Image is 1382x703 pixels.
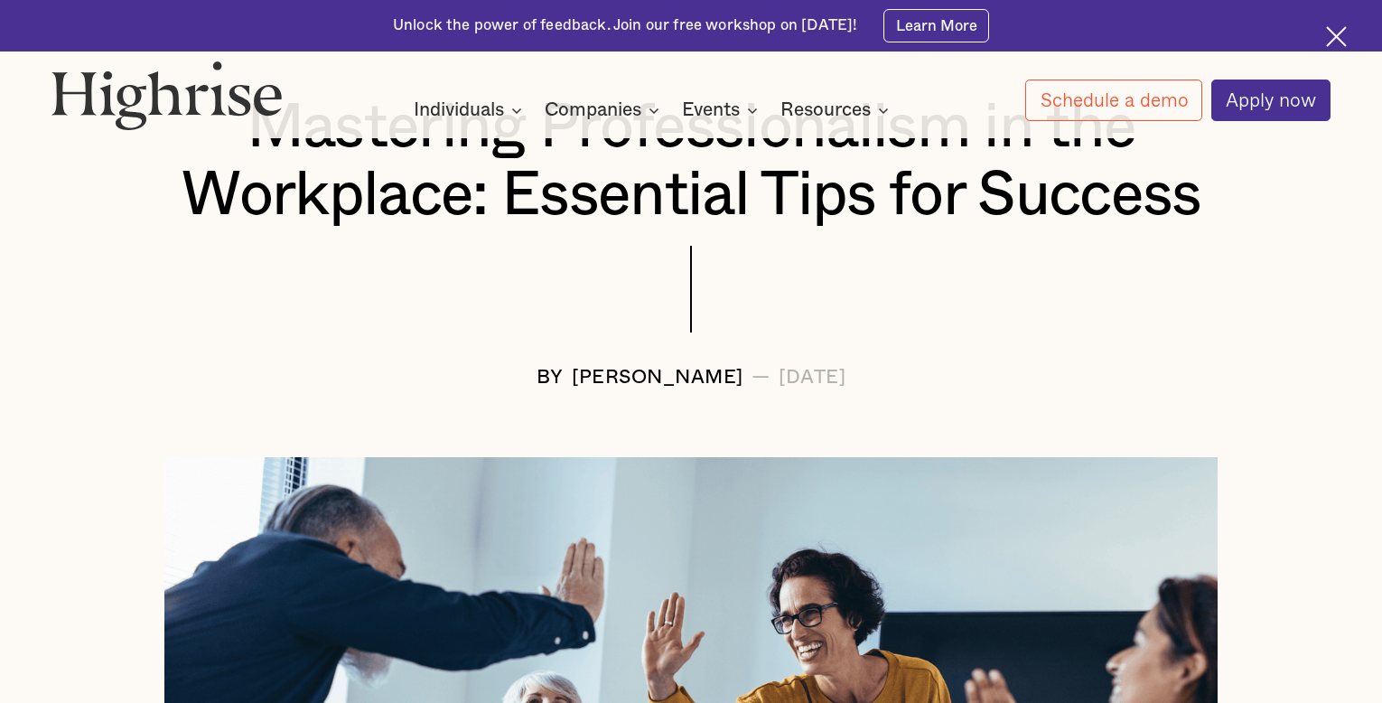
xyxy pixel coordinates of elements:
[1025,80,1202,121] a: Schedule a demo
[105,94,1277,230] h1: Mastering Professionalism in the Workplace: Essential Tips for Success
[883,9,989,42] a: Learn More
[682,99,740,121] div: Events
[1211,80,1331,122] a: Apply now
[780,99,894,121] div: Resources
[414,99,528,121] div: Individuals
[51,61,283,130] img: Highrise logo
[545,99,665,121] div: Companies
[752,367,770,389] div: —
[393,15,858,36] div: Unlock the power of feedback. Join our free workshop on [DATE]!
[545,99,641,121] div: Companies
[572,367,743,389] div: [PERSON_NAME]
[779,367,845,389] div: [DATE]
[1326,26,1347,47] img: Cross icon
[682,99,763,121] div: Events
[537,367,564,389] div: BY
[780,99,871,121] div: Resources
[414,99,504,121] div: Individuals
